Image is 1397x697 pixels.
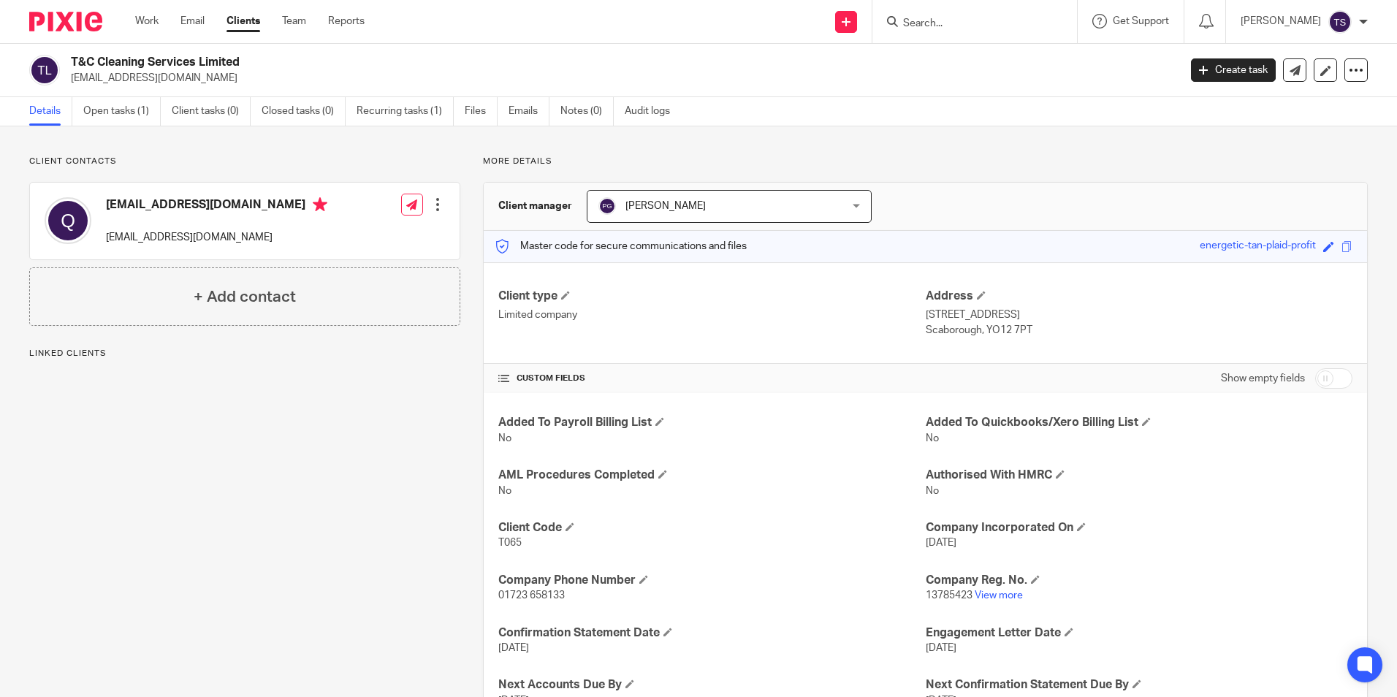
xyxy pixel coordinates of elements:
p: [STREET_ADDRESS] [926,308,1352,322]
h4: Added To Quickbooks/Xero Billing List [926,415,1352,430]
img: svg%3E [29,55,60,85]
span: Get Support [1113,16,1169,26]
p: Client contacts [29,156,460,167]
h4: Client type [498,289,925,304]
span: [DATE] [926,538,956,548]
img: Pixie [29,12,102,31]
a: Recurring tasks (1) [357,97,454,126]
p: Master code for secure communications and files [495,239,747,254]
span: [PERSON_NAME] [625,201,706,211]
p: Scaborough, YO12 7PT [926,323,1352,338]
p: Linked clients [29,348,460,359]
h4: Authorised With HMRC [926,468,1352,483]
img: svg%3E [598,197,616,215]
h4: Company Incorporated On [926,520,1352,536]
a: Reports [328,14,365,28]
a: Closed tasks (0) [262,97,346,126]
h4: Company Reg. No. [926,573,1352,588]
p: More details [483,156,1368,167]
span: T065 [498,538,522,548]
span: 13785423 [926,590,972,601]
input: Search [902,18,1033,31]
span: [DATE] [926,643,956,653]
a: Email [180,14,205,28]
p: [EMAIL_ADDRESS][DOMAIN_NAME] [71,71,1169,85]
h4: Next Accounts Due By [498,677,925,693]
h4: Client Code [498,520,925,536]
label: Show empty fields [1221,371,1305,386]
a: Files [465,97,498,126]
h2: T&C Cleaning Services Limited [71,55,949,70]
a: View more [975,590,1023,601]
h3: Client manager [498,199,572,213]
span: No [926,433,939,443]
h4: Added To Payroll Billing List [498,415,925,430]
a: Open tasks (1) [83,97,161,126]
a: Team [282,14,306,28]
a: Audit logs [625,97,681,126]
img: svg%3E [1328,10,1352,34]
p: [PERSON_NAME] [1241,14,1321,28]
a: Details [29,97,72,126]
h4: Company Phone Number [498,573,925,588]
span: No [498,486,511,496]
p: [EMAIL_ADDRESS][DOMAIN_NAME] [106,230,327,245]
a: Work [135,14,159,28]
h4: [EMAIL_ADDRESS][DOMAIN_NAME] [106,197,327,216]
span: No [498,433,511,443]
a: Emails [509,97,549,126]
p: Limited company [498,308,925,322]
h4: CUSTOM FIELDS [498,373,925,384]
a: Notes (0) [560,97,614,126]
span: No [926,486,939,496]
a: Create task [1191,58,1276,82]
h4: AML Procedures Completed [498,468,925,483]
a: Clients [227,14,260,28]
i: Primary [313,197,327,212]
a: Client tasks (0) [172,97,251,126]
h4: Engagement Letter Date [926,625,1352,641]
h4: Confirmation Statement Date [498,625,925,641]
div: energetic-tan-plaid-profit [1200,238,1316,255]
h4: Address [926,289,1352,304]
span: [DATE] [498,643,529,653]
h4: + Add contact [194,286,296,308]
span: 01723 658133 [498,590,565,601]
img: svg%3E [45,197,91,244]
h4: Next Confirmation Statement Due By [926,677,1352,693]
